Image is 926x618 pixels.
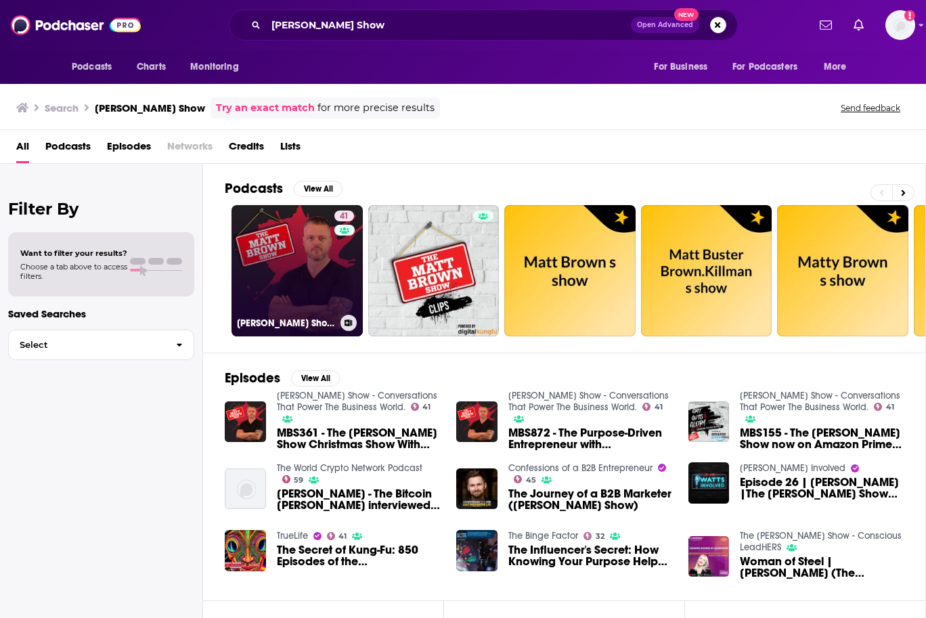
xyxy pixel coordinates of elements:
span: Woman of Steel | [PERSON_NAME] (The [PERSON_NAME] Show | Host) [740,556,904,579]
a: Adam Meister - The Bitcoin Meister interviewed on The Matt Brown Show [277,488,441,511]
a: Try an exact match [216,100,315,116]
span: for more precise results [317,100,435,116]
a: Charts [128,54,174,80]
img: MBS155 - The Matt Brown Show now on Amazon Prime, Season One: Grit, Guts & Glory [688,401,730,443]
img: The Influencer's Secret: How Knowing Your Purpose Helps Your Podcasting With Matt Brown Of The Ma... [456,530,498,571]
img: The Secret of Kung-Fu: 850 Episodes of the Matt Brown Show [225,530,266,571]
input: Search podcasts, credits, & more... [266,14,631,36]
button: View All [294,181,343,197]
a: 41 [411,403,431,411]
a: Credits [229,135,264,163]
span: Episode 26 | [PERSON_NAME] |The [PERSON_NAME] Show and Digital Kung Fu [740,477,904,500]
span: 41 [655,404,663,410]
button: open menu [814,54,864,80]
a: Lists [280,135,301,163]
a: EpisodesView All [225,370,340,387]
a: All [16,135,29,163]
a: Show notifications dropdown [848,14,869,37]
img: The Journey of a B2B Marketer (Matt Brown Show) [456,468,498,510]
a: Woman of Steel | Matt Brown (The Matt Brown Show | Host) [740,556,904,579]
span: Open Advanced [637,22,693,28]
h3: Search [45,102,79,114]
span: 32 [596,533,604,539]
a: MBS872 - The Purpose-Driven Entrepreneur with Timmy Bauer & The Matt Brown Show [508,427,672,450]
a: 45 [514,475,536,483]
span: 59 [294,477,303,483]
a: MBS361 - The Matt Brown Show Christmas Show With Special Guests [277,427,441,450]
a: The Journey of a B2B Marketer (Matt Brown Show) [508,488,672,511]
a: Confessions of a B2B Entrepreneur [508,462,653,474]
span: Want to filter your results? [20,248,127,258]
button: Open AdvancedNew [631,17,699,33]
a: 41 [334,211,354,221]
span: For Business [654,58,707,76]
span: 41 [422,404,431,410]
a: MBS361 - The Matt Brown Show Christmas Show With Special Guests [225,401,266,443]
span: The Influencer's Secret: How Knowing Your Purpose Helps Your Podcasting With [PERSON_NAME] Of The... [508,544,672,567]
a: Show notifications dropdown [814,14,837,37]
img: Episode 26 | Matt Brown |The Matt Brown Show and Digital Kung Fu [688,462,730,504]
span: Charts [137,58,166,76]
a: TrueLife [277,530,308,542]
button: Send feedback [837,102,904,114]
svg: Add a profile image [904,10,915,21]
a: 41[PERSON_NAME] Show - Conversations That Power The Business World. [231,205,363,336]
span: 41 [340,210,349,223]
a: 59 [282,475,304,483]
img: Woman of Steel | Matt Brown (The Matt Brown Show | Host) [688,536,730,577]
button: open menu [644,54,724,80]
span: 41 [338,533,347,539]
a: PodcastsView All [225,180,343,197]
span: 45 [526,477,536,483]
a: Episodes [107,135,151,163]
span: MBS155 - The [PERSON_NAME] Show now on Amazon Prime, Season One: Grit, Guts & Glory [740,427,904,450]
a: 32 [583,532,604,540]
span: More [824,58,847,76]
a: 41 [874,403,894,411]
a: The Influencer's Secret: How Knowing Your Purpose Helps Your Podcasting With Matt Brown Of The Ma... [508,544,672,567]
span: Logged in as patiencebaldacci [885,10,915,40]
button: open menu [724,54,817,80]
img: MBS872 - The Purpose-Driven Entrepreneur with Timmy Bauer & The Matt Brown Show [456,401,498,443]
a: 41 [327,532,347,540]
h2: Podcasts [225,180,283,197]
span: New [674,8,699,21]
span: Networks [167,135,213,163]
button: Select [8,330,194,360]
button: View All [291,370,340,387]
div: Search podcasts, credits, & more... [229,9,738,41]
a: 41 [642,403,663,411]
span: The Journey of a B2B Marketer ([PERSON_NAME] Show) [508,488,672,511]
a: Matt Brown Show - Conversations That Power The Business World. [277,390,437,413]
span: Choose a tab above to access filters. [20,262,127,281]
span: Select [9,340,165,349]
span: Podcasts [72,58,112,76]
img: Podchaser - Follow, Share and Rate Podcasts [11,12,141,38]
a: Matt Brown Show - Conversations That Power The Business World. [508,390,669,413]
span: Monitoring [190,58,238,76]
img: Adam Meister - The Bitcoin Meister interviewed on The Matt Brown Show [225,468,266,510]
a: MBS155 - The Matt Brown Show now on Amazon Prime, Season One: Grit, Guts & Glory [740,427,904,450]
a: Matt Brown Show - Conversations That Power The Business World. [740,390,900,413]
a: Podcasts [45,135,91,163]
a: Watts Involved [740,462,845,474]
button: open menu [181,54,256,80]
h2: Episodes [225,370,280,387]
a: The Binge Factor [508,530,578,542]
span: MBS361 - The [PERSON_NAME] Show Christmas Show With Special Guests [277,427,441,450]
button: open menu [62,54,129,80]
span: MBS872 - The Purpose-Driven Entrepreneur with [PERSON_NAME] & The [PERSON_NAME] Show [508,427,672,450]
a: The Secret of Kung-Fu: 850 Episodes of the Matt Brown Show [277,544,441,567]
